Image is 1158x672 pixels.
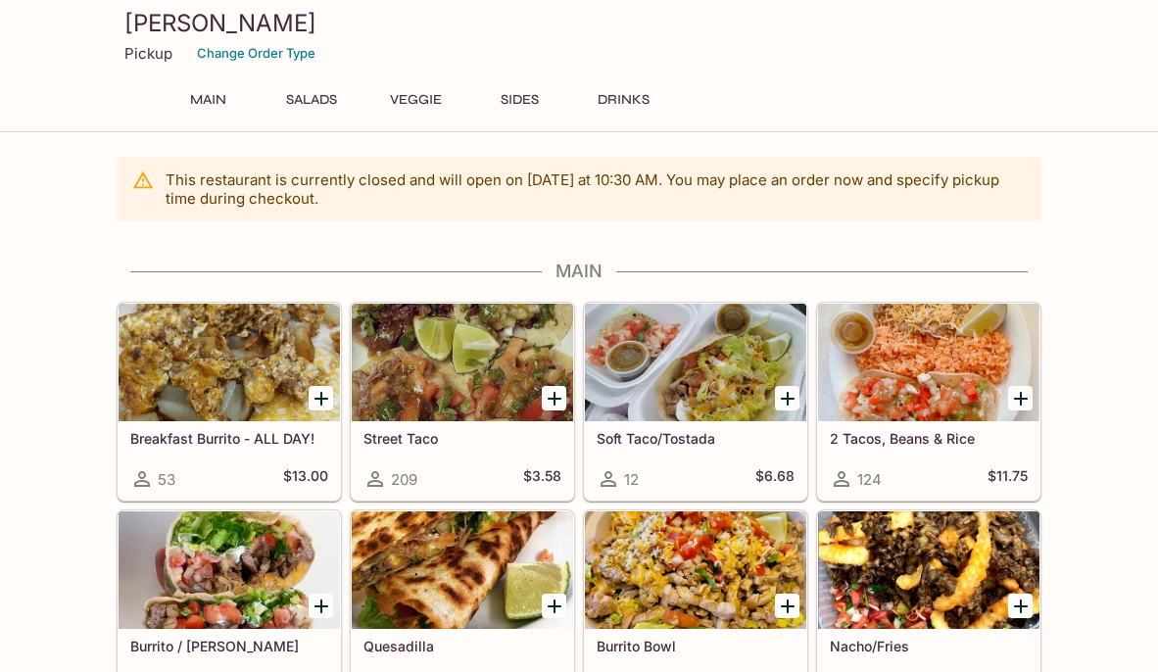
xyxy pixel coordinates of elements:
div: Burrito Bowl [585,511,806,629]
button: Add Street Taco [542,386,566,410]
h5: $3.58 [523,467,561,491]
div: Nacho/Fries [818,511,1039,629]
button: Salads [267,86,356,114]
span: 209 [391,470,417,489]
div: 2 Tacos, Beans & Rice [818,304,1039,421]
div: Soft Taco/Tostada [585,304,806,421]
button: Add Burrito Bowl [775,594,799,618]
button: Drinks [579,86,667,114]
h5: Street Taco [363,430,561,447]
a: Soft Taco/Tostada12$6.68 [584,303,807,501]
h4: Main [117,261,1041,282]
h5: Soft Taco/Tostada [597,430,795,447]
button: Add Breakfast Burrito - ALL DAY! [309,386,333,410]
button: Add Burrito / Cali Burrito [309,594,333,618]
button: Veggie [371,86,459,114]
span: 53 [158,470,175,489]
span: 124 [857,470,882,489]
p: This restaurant is currently closed and will open on [DATE] at 10:30 AM . You may place an order ... [166,170,1026,208]
h5: Burrito / [PERSON_NAME] [130,638,328,654]
a: 2 Tacos, Beans & Rice124$11.75 [817,303,1040,501]
button: Change Order Type [188,38,324,69]
button: Add 2 Tacos, Beans & Rice [1008,386,1033,410]
button: Add Quesadilla [542,594,566,618]
div: Breakfast Burrito - ALL DAY! [119,304,340,421]
h5: $11.75 [988,467,1028,491]
a: Breakfast Burrito - ALL DAY!53$13.00 [118,303,341,501]
div: Street Taco [352,304,573,421]
a: Street Taco209$3.58 [351,303,574,501]
span: 12 [624,470,639,489]
button: Add Nacho/Fries [1008,594,1033,618]
h5: Quesadilla [363,638,561,654]
h3: [PERSON_NAME] [124,8,1034,38]
h5: Burrito Bowl [597,638,795,654]
h5: Breakfast Burrito - ALL DAY! [130,430,328,447]
div: Quesadilla [352,511,573,629]
h5: Nacho/Fries [830,638,1028,654]
h5: $13.00 [283,467,328,491]
button: Sides [475,86,563,114]
button: Main [164,86,252,114]
button: Add Soft Taco/Tostada [775,386,799,410]
div: Burrito / Cali Burrito [119,511,340,629]
p: Pickup [124,44,172,63]
h5: $6.68 [755,467,795,491]
h5: 2 Tacos, Beans & Rice [830,430,1028,447]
